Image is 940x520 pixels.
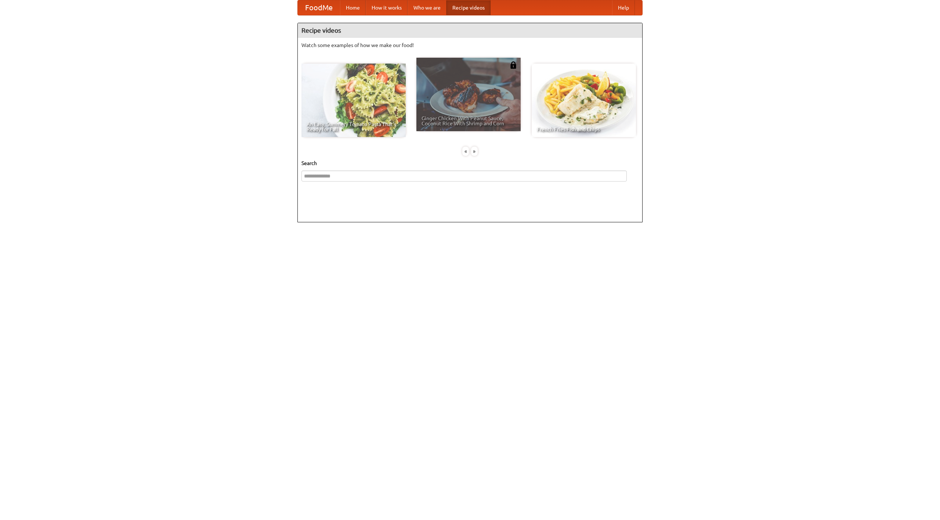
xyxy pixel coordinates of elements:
[612,0,635,15] a: Help
[532,64,636,137] a: French Fries Fish and Chips
[471,147,478,156] div: »
[537,127,631,132] span: French Fries Fish and Chips
[307,122,401,132] span: An Easy, Summery Tomato Pasta That's Ready for Fall
[298,23,642,38] h4: Recipe videos
[462,147,469,156] div: «
[301,64,406,137] a: An Easy, Summery Tomato Pasta That's Ready for Fall
[298,0,340,15] a: FoodMe
[408,0,446,15] a: Who we are
[301,42,639,49] p: Watch some examples of how we make our food!
[366,0,408,15] a: How it works
[340,0,366,15] a: Home
[301,159,639,167] h5: Search
[446,0,491,15] a: Recipe videos
[510,61,517,69] img: 483408.png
